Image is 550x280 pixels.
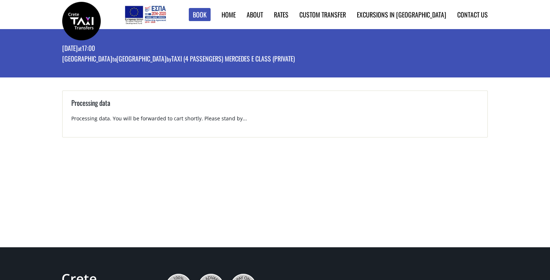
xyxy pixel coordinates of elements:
a: Book [189,8,211,21]
a: Rates [274,10,288,19]
small: to [112,55,116,63]
img: e-bannersEUERDF180X90.jpg [124,4,167,25]
a: About [247,10,263,19]
a: Custom Transfer [299,10,346,19]
a: Home [222,10,236,19]
h3: Processing data [71,98,479,115]
p: [DATE] 17:00 [62,44,295,54]
a: Crete Taxi Transfers | Booking page | Crete Taxi Transfers [62,16,101,24]
p: Processing data. You will be forwarded to cart shortly. Please stand by... [71,115,479,128]
small: by [167,55,171,63]
a: Contact us [457,10,488,19]
img: Crete Taxi Transfers | Booking page | Crete Taxi Transfers [62,2,101,40]
small: at [78,44,82,52]
a: Excursions in [GEOGRAPHIC_DATA] [357,10,446,19]
p: [GEOGRAPHIC_DATA] [GEOGRAPHIC_DATA] Taxi (4 passengers) Mercedes E Class (private) [62,54,295,65]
